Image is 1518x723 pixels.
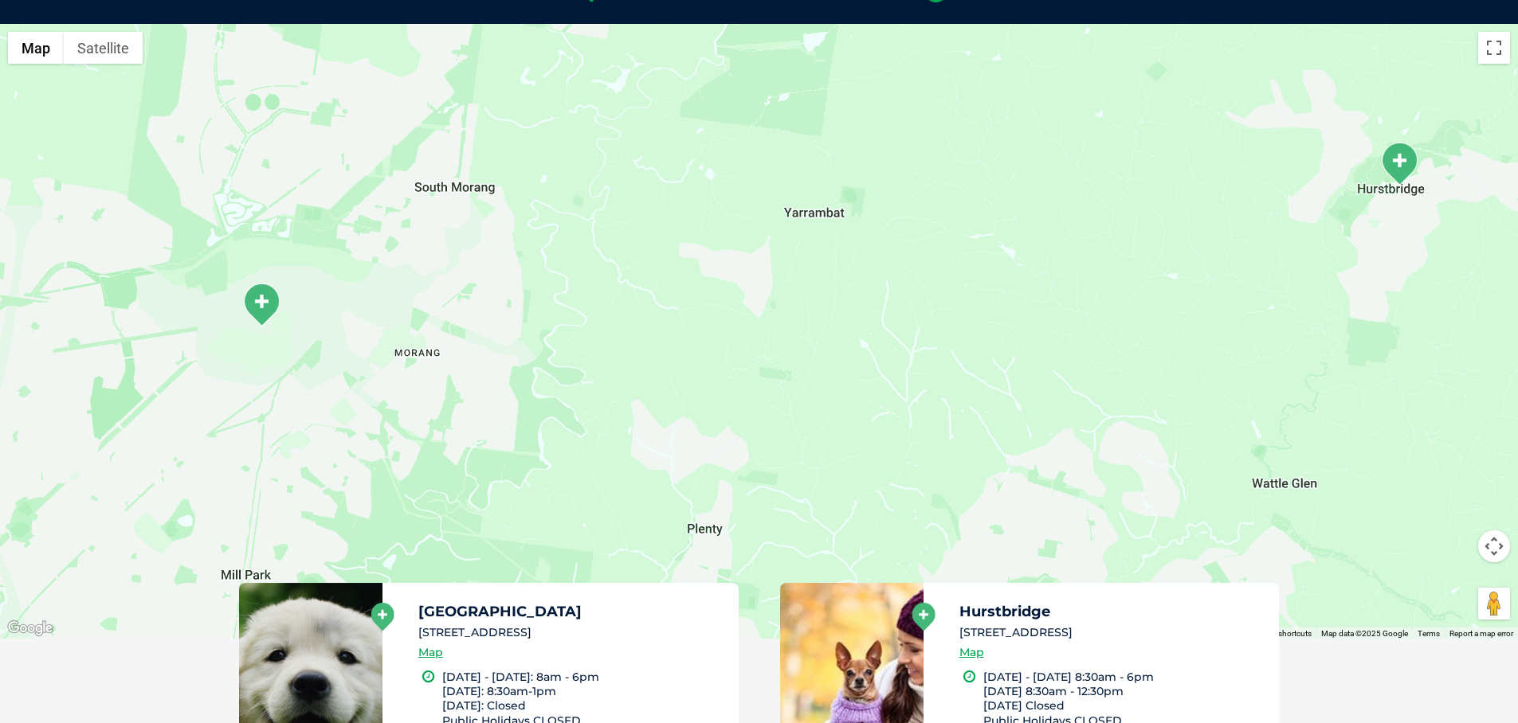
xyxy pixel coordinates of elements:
button: Drag Pegman onto the map to open Street View [1478,588,1510,619]
h5: Hurstbridge [959,604,1265,619]
a: Terms (opens in new tab) [1418,629,1440,638]
span: Map data ©2025 Google [1321,629,1408,638]
a: Open this area in Google Maps (opens a new window) [4,618,57,639]
button: Map camera controls [1478,530,1510,562]
div: South Morang [241,283,281,326]
li: [STREET_ADDRESS] [418,624,724,641]
button: Toggle fullscreen view [1478,32,1510,64]
a: Map [418,643,443,662]
a: Report a map error [1449,629,1513,638]
button: Show street map [8,32,64,64]
div: Hurstbridge [1379,142,1419,186]
h5: [GEOGRAPHIC_DATA] [418,604,724,619]
li: [STREET_ADDRESS] [959,624,1265,641]
a: Map [959,643,984,662]
img: Google [4,618,57,639]
button: Show satellite imagery [64,32,143,64]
